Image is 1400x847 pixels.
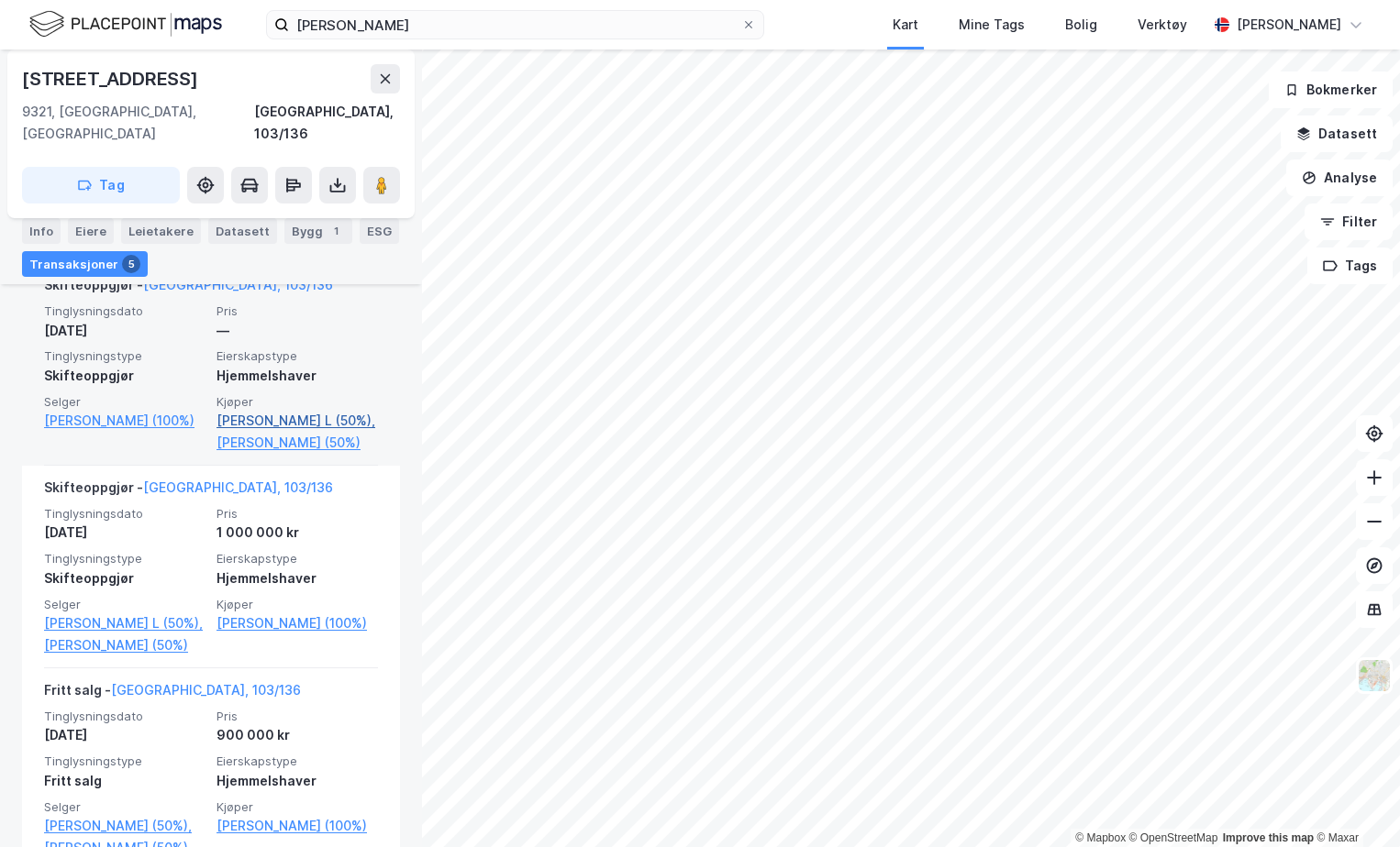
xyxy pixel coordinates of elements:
span: Eierskapstype [217,753,378,769]
a: [GEOGRAPHIC_DATA], 103/136 [111,682,301,698]
span: Selger [44,394,206,410]
a: Mapbox [1075,831,1126,844]
div: Skifteoppgjør - [44,477,333,506]
span: Tinglysningstype [44,551,206,566]
a: [PERSON_NAME] (100%) [217,612,378,634]
span: Pris [217,709,378,724]
div: [GEOGRAPHIC_DATA], 103/136 [254,101,400,145]
span: Kjøper [217,799,378,815]
div: Hjemmelshaver [217,770,378,792]
a: OpenStreetMap [1129,831,1218,844]
div: [DATE] [44,522,206,544]
button: Filter [1305,203,1393,240]
span: Selger [44,799,206,815]
div: 1 [327,222,345,240]
a: Improve this map [1223,831,1314,844]
div: Skifteoppgjør - [44,274,333,303]
span: Tinglysningsdato [44,303,206,319]
div: Verktøy [1138,14,1187,36]
div: ESG [360,218,399,244]
span: Kjøper [217,394,378,410]
span: Tinglysningsdato [44,709,206,724]
div: Fritt salg - [44,679,301,709]
div: 900 000 kr [217,724,378,746]
div: Leietakere [121,218,201,244]
a: [PERSON_NAME] (50%), [44,815,206,837]
button: Datasett [1281,115,1393,152]
div: 9321, [GEOGRAPHIC_DATA], [GEOGRAPHIC_DATA] [22,101,254,145]
span: Kjøper [217,597,378,612]
div: Datasett [208,218,277,244]
div: [PERSON_NAME] [1237,14,1341,36]
a: [GEOGRAPHIC_DATA], 103/136 [143,277,333,292]
a: [PERSON_NAME] (50%) [44,634,206,656]
div: Eiere [68,218,114,244]
button: Tag [22,167,180,203]
span: Pris [217,303,378,319]
div: [STREET_ADDRESS] [22,64,202,93]
img: logo.f888ab2527a4732fd821a326f86c7f29.svg [29,8,222,40]
span: Tinglysningsdato [44,506,206,522]
iframe: Chat Widget [1308,759,1400,847]
div: Transaksjoner [22,251,148,277]
button: Analyse [1286,159,1393,196]
a: [PERSON_NAME] (50%) [217,432,378,454]
button: Bokmerker [1269,71,1393,108]
div: Skifteoppgjør [44,567,206,589]
a: [PERSON_NAME] L (50%), [44,612,206,634]
span: Pris [217,506,378,522]
div: Skifteoppgjør [44,365,206,387]
div: 1 000 000 kr [217,522,378,544]
span: Tinglysningstype [44,348,206,364]
div: [DATE] [44,320,206,342]
a: [GEOGRAPHIC_DATA], 103/136 [143,479,333,495]
span: Eierskapstype [217,551,378,566]
img: Z [1357,658,1392,693]
a: [PERSON_NAME] (100%) [44,410,206,432]
div: Hjemmelshaver [217,365,378,387]
button: Tags [1307,247,1393,284]
input: Søk på adresse, matrikkel, gårdeiere, leietakere eller personer [289,11,741,38]
div: Mine Tags [959,14,1025,36]
div: Bygg [284,218,352,244]
div: Hjemmelshaver [217,567,378,589]
span: Tinglysningstype [44,753,206,769]
div: Fritt salg [44,770,206,792]
span: Eierskapstype [217,348,378,364]
div: Bolig [1065,14,1097,36]
a: [PERSON_NAME] L (50%), [217,410,378,432]
div: Kart [893,14,918,36]
span: Selger [44,597,206,612]
div: — [217,320,378,342]
div: Kontrollprogram for chat [1308,759,1400,847]
div: 5 [122,255,140,273]
a: [PERSON_NAME] (100%) [217,815,378,837]
div: Info [22,218,61,244]
div: [DATE] [44,724,206,746]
